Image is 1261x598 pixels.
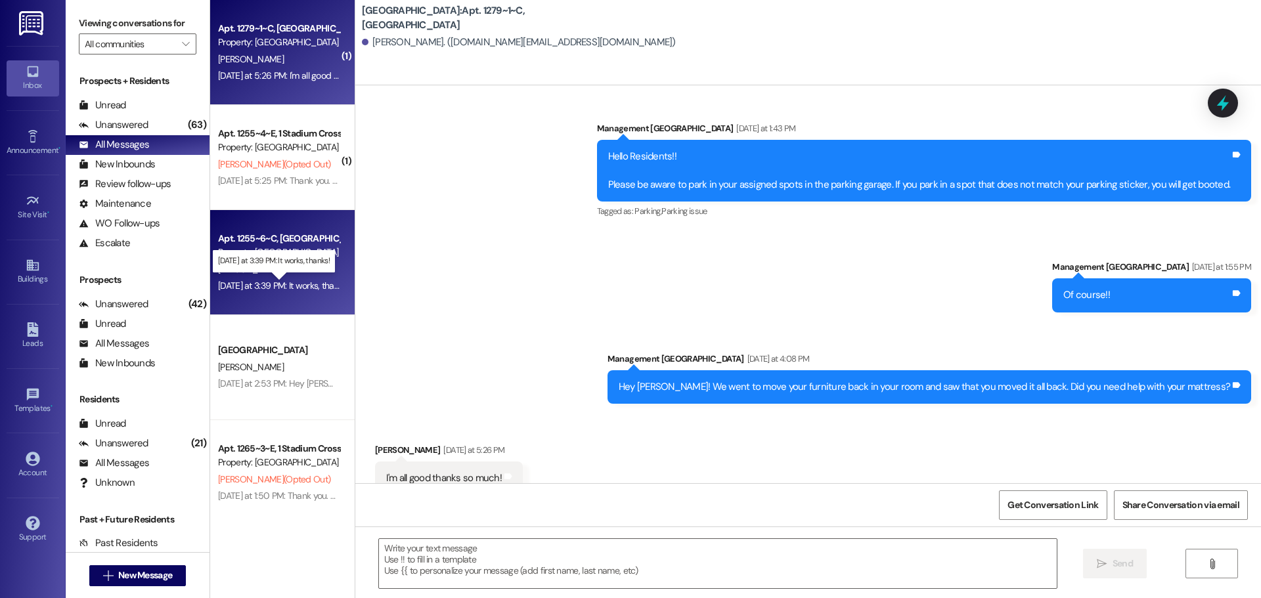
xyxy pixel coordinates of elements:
[51,402,53,411] span: •
[218,473,330,485] span: [PERSON_NAME] (Opted Out)
[218,70,396,81] div: [DATE] at 5:26 PM: I'm all good thanks so much!
[79,317,126,331] div: Unread
[79,158,155,171] div: New Inbounds
[85,33,175,54] input: All communities
[218,127,340,140] div: Apt. 1255~4~E, 1 Stadium Crossing Guarantors
[375,443,523,461] div: [PERSON_NAME]
[7,318,59,354] a: Leads
[218,343,340,357] div: [GEOGRAPHIC_DATA]
[218,490,875,502] div: [DATE] at 1:50 PM: Thank you. You will no longer receive texts from this thread. Please reply wit...
[89,565,187,586] button: New Message
[619,380,1230,394] div: Hey [PERSON_NAME]! We went to move your furniture back in your room and saw that you moved it all...
[7,60,59,96] a: Inbox
[47,208,49,217] span: •
[7,190,59,225] a: Site Visit •
[58,144,60,153] span: •
[1052,260,1251,278] div: Management [GEOGRAPHIC_DATA]
[66,393,210,406] div: Residents
[188,433,210,454] div: (21)
[1122,498,1239,512] span: Share Conversation via email
[218,232,340,246] div: Apt. 1255~6~C, [GEOGRAPHIC_DATA]
[1113,557,1133,570] span: Send
[218,53,284,65] span: [PERSON_NAME]
[1097,559,1107,569] i: 
[218,377,824,389] div: [DATE] at 2:53 PM: Hey [PERSON_NAME] could you please move your car to your assigned parking stal...
[218,22,340,35] div: Apt. 1279~1~C, [GEOGRAPHIC_DATA]
[218,175,877,186] div: [DATE] at 5:25 PM: Thank you. You will no longer receive texts from this thread. Please reply wit...
[79,437,148,450] div: Unanswered
[597,121,1252,140] div: Management [GEOGRAPHIC_DATA]
[79,197,151,211] div: Maintenance
[1007,498,1098,512] span: Get Conversation Link
[386,471,502,485] div: I'm all good thanks so much!
[19,11,46,35] img: ResiDesk Logo
[185,115,210,135] div: (63)
[733,121,795,135] div: [DATE] at 1:43 PM
[218,158,330,170] span: [PERSON_NAME] (Opted Out)
[79,417,126,431] div: Unread
[79,297,148,311] div: Unanswered
[999,490,1107,520] button: Get Conversation Link
[440,443,504,457] div: [DATE] at 5:26 PM
[79,456,149,470] div: All Messages
[7,383,59,419] a: Templates •
[79,356,155,370] div: New Inbounds
[103,570,113,581] i: 
[79,138,149,152] div: All Messages
[1114,490,1248,520] button: Share Conversation via email
[1083,549,1147,578] button: Send
[218,246,340,259] div: Property: [GEOGRAPHIC_DATA]
[7,254,59,289] a: Buildings
[79,236,130,250] div: Escalate
[79,217,160,230] div: WO Follow-ups
[218,361,284,373] span: [PERSON_NAME]
[66,74,210,88] div: Prospects + Residents
[634,205,661,217] span: Parking ,
[79,476,135,490] div: Unknown
[118,568,172,582] span: New Message
[218,280,349,291] div: [DATE] at 3:39 PM: It works, thanks!
[744,352,810,366] div: [DATE] at 4:08 PM
[362,4,625,32] b: [GEOGRAPHIC_DATA]: Apt. 1279~1~C, [GEOGRAPHIC_DATA]
[1189,260,1251,274] div: [DATE] at 1:55 PM
[218,255,330,267] p: [DATE] at 3:39 PM: It works, thanks!
[362,35,676,49] div: [PERSON_NAME]. ([DOMAIN_NAME][EMAIL_ADDRESS][DOMAIN_NAME])
[66,273,210,287] div: Prospects
[185,294,210,314] div: (42)
[66,513,210,526] div: Past + Future Residents
[608,352,1251,370] div: Management [GEOGRAPHIC_DATA]
[218,263,284,275] span: [PERSON_NAME]
[1207,559,1217,569] i: 
[597,202,1252,221] div: Tagged as:
[79,536,158,550] div: Past Residents
[7,512,59,547] a: Support
[218,140,340,154] div: Property: [GEOGRAPHIC_DATA]
[218,442,340,456] div: Apt. 1265~3~E, 1 Stadium Crossing Guarantors
[1063,288,1110,302] div: Of course!!
[79,337,149,351] div: All Messages
[79,118,148,132] div: Unanswered
[79,13,196,33] label: Viewing conversations for
[661,205,707,217] span: Parking issue
[7,448,59,483] a: Account
[79,177,171,191] div: Review follow-ups
[79,98,126,112] div: Unread
[218,456,340,469] div: Property: [GEOGRAPHIC_DATA]
[608,150,1231,192] div: Hello Residents!! Please be aware to park in your assigned spots in the parking garage. If you pa...
[218,35,340,49] div: Property: [GEOGRAPHIC_DATA]
[182,39,189,49] i: 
